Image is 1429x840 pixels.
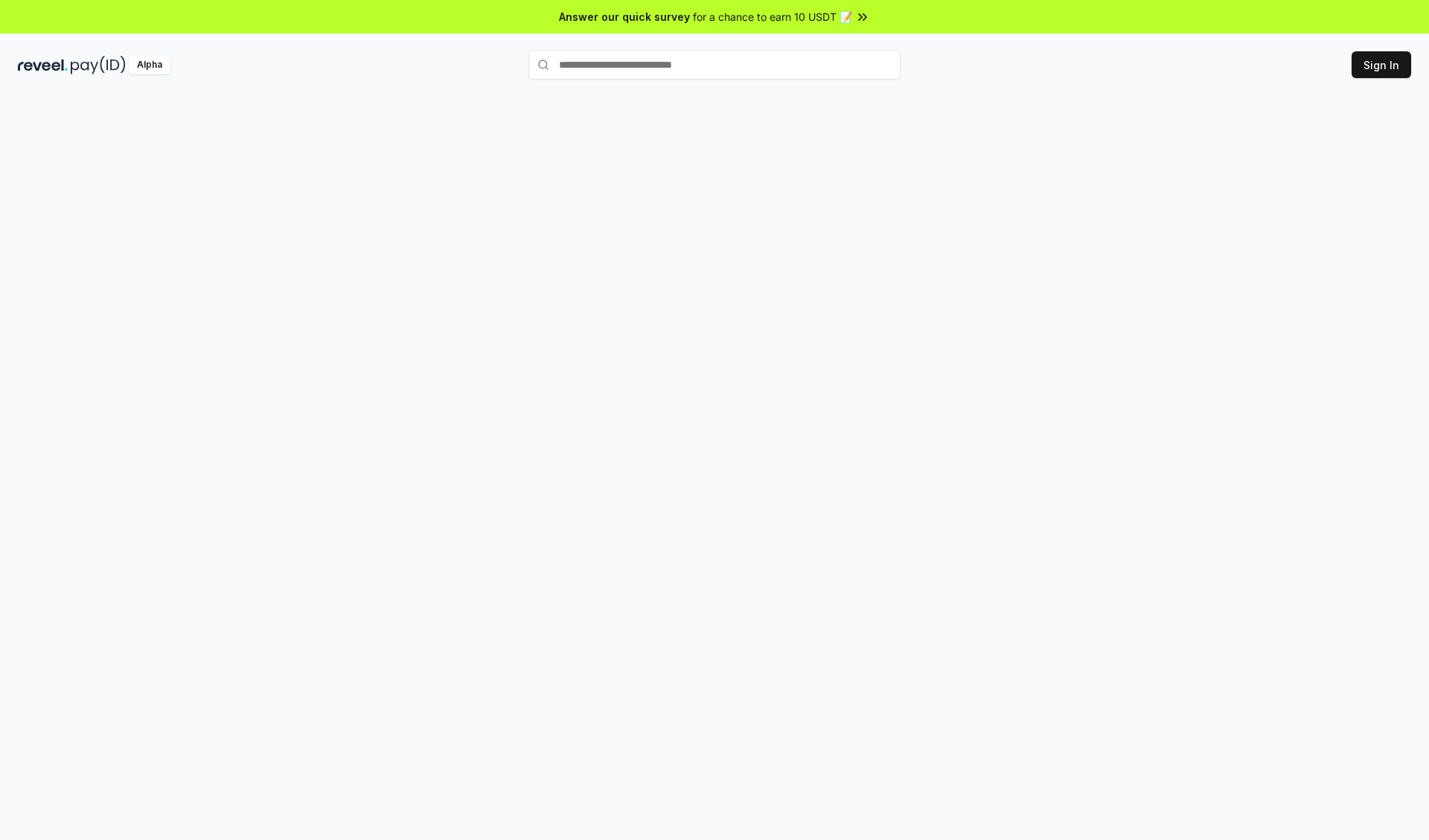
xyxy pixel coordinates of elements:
span: for a chance to earn 10 USDT 📝 [693,9,852,25]
img: pay_id [71,56,126,74]
img: reveel_dark [18,56,68,74]
button: Sign In [1352,51,1411,78]
div: Alpha [129,56,170,74]
span: Answer our quick survey [559,9,690,25]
